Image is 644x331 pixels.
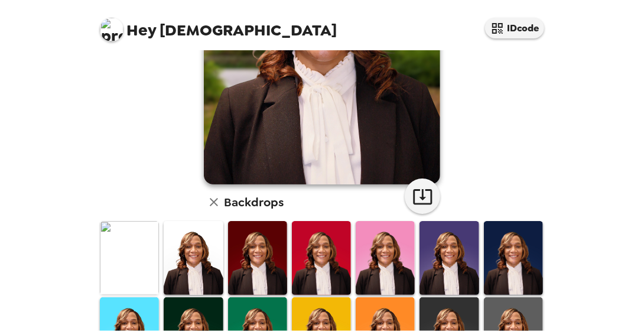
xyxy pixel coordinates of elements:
span: Hey [126,20,156,41]
button: IDcode [485,18,544,38]
span: [DEMOGRAPHIC_DATA] [100,12,337,38]
img: profile pic [100,18,123,41]
img: Original [100,221,159,295]
h6: Backdrops [224,193,284,212]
